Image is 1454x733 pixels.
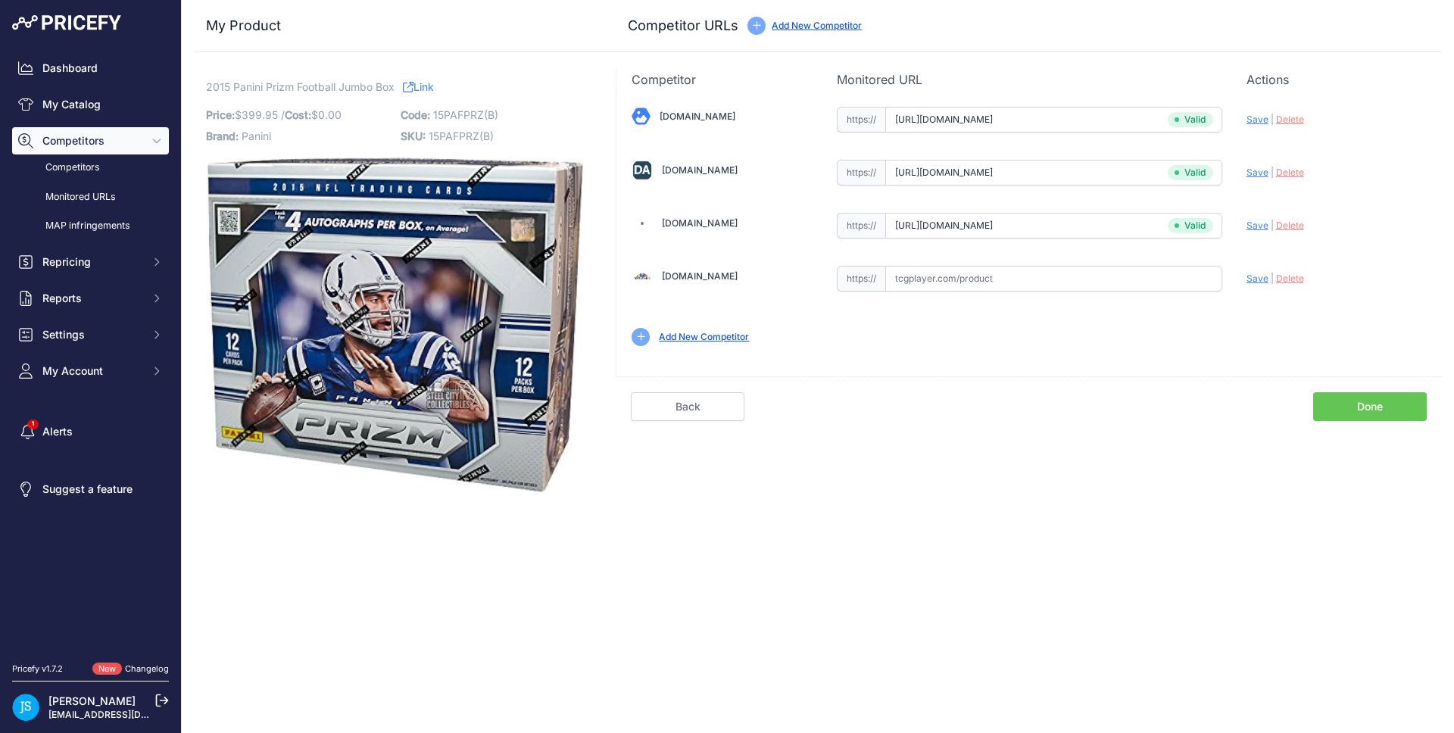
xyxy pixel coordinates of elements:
a: [DOMAIN_NAME] [660,111,735,122]
p: Monitored URL [837,70,1222,89]
span: Code: [401,108,430,121]
h3: My Product [206,15,585,36]
div: Pricefy v1.7.2 [12,663,63,675]
span: / $ [281,108,342,121]
span: | [1271,273,1274,284]
span: https:// [837,213,885,239]
a: [DOMAIN_NAME] [662,217,738,229]
a: Monitored URLs [12,184,169,211]
span: https:// [837,160,885,186]
span: My Account [42,363,142,379]
button: Repricing [12,248,169,276]
a: My Catalog [12,91,169,118]
span: Price: [206,108,235,121]
span: Panini [242,129,271,142]
nav: Sidebar [12,55,169,644]
input: blowoutcards.com/product [885,107,1222,133]
input: tcgplayer.com/product [885,266,1222,292]
span: Delete [1276,167,1304,178]
a: Add New Competitor [772,20,862,31]
a: Done [1313,392,1427,421]
span: https:// [837,266,885,292]
span: 2015 Panini Prizm Football Jumbo Box [206,77,395,96]
span: Save [1247,273,1268,284]
a: Add New Competitor [659,331,749,342]
span: Brand: [206,129,239,142]
a: [DOMAIN_NAME] [662,270,738,282]
a: MAP infringements [12,213,169,239]
a: [PERSON_NAME] [48,694,136,707]
span: Save [1247,167,1268,178]
a: Link [403,77,434,96]
span: Delete [1276,114,1304,125]
a: Back [631,392,744,421]
span: Settings [42,327,142,342]
button: Settings [12,321,169,348]
span: 399.95 [242,108,278,121]
a: Alerts [12,418,169,445]
h3: Competitor URLs [628,15,738,36]
button: Reports [12,285,169,312]
span: Competitors [42,133,142,148]
span: https:// [837,107,885,133]
button: Competitors [12,127,169,154]
span: 15PAFPRZ(B) [429,129,494,142]
p: Competitor [632,70,812,89]
a: Dashboard [12,55,169,82]
p: $ [206,104,392,126]
span: | [1271,220,1274,231]
input: steelcitycollectibles.com/product [885,213,1222,239]
span: New [92,663,122,675]
span: Reports [42,291,142,306]
span: | [1271,167,1274,178]
button: My Account [12,357,169,385]
a: Competitors [12,154,169,181]
p: Actions [1247,70,1427,89]
span: Repricing [42,254,142,270]
span: Delete [1276,220,1304,231]
span: 0.00 [318,108,342,121]
a: [DOMAIN_NAME] [662,164,738,176]
img: Pricefy Logo [12,15,121,30]
a: Suggest a feature [12,476,169,503]
span: 15PAFPRZ(B) [433,108,498,121]
span: | [1271,114,1274,125]
span: Save [1247,114,1268,125]
input: dacardworld.com/product [885,160,1222,186]
span: Save [1247,220,1268,231]
span: SKU: [401,129,426,142]
a: [EMAIL_ADDRESS][DOMAIN_NAME] [48,709,207,720]
a: Changelog [125,663,169,674]
span: Delete [1276,273,1304,284]
span: Cost: [285,108,311,121]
